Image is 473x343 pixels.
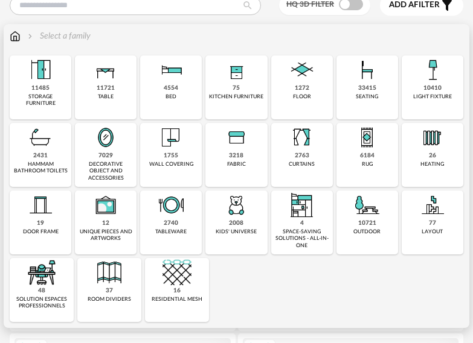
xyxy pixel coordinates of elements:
span: HQ 3D filter [286,1,334,8]
div: residential mesh [152,296,202,303]
div: door frame [23,228,59,235]
div: space-saving solutions - all-in-one [275,228,329,249]
img: Literie.png [156,55,185,84]
img: espace-de-travail.png [27,258,56,287]
div: 3218 [229,152,243,160]
div: Select a family [25,30,91,42]
div: wall covering [149,161,193,168]
div: 48 [38,287,45,295]
img: Miroir.png [91,123,120,152]
div: 10721 [358,219,376,227]
div: kids' universe [216,228,257,235]
div: floor [293,93,311,100]
div: bed [166,93,176,100]
div: outdoor [353,228,381,235]
div: kitchen furniture [209,93,263,100]
div: 4554 [164,84,178,92]
div: layout [422,228,443,235]
img: Table.png [91,55,120,84]
img: UniversEnfant.png [222,190,251,219]
div: 11485 [31,84,50,92]
img: Luminaire.png [418,55,447,84]
div: 12 [102,219,109,227]
div: 2740 [164,219,178,227]
img: ArtTable.png [156,190,185,219]
div: solution espaces professionnels [13,296,70,310]
img: Meuble%20de%20rangement.png [26,55,55,84]
img: Sol.png [288,55,317,84]
div: 37 [106,287,113,295]
div: 1755 [164,152,178,160]
div: table [98,93,114,100]
span: Add a [389,1,414,9]
div: decorative object and accessories [79,161,133,181]
div: 19 [37,219,44,227]
div: 16 [173,287,181,295]
div: 75 [233,84,240,92]
div: 2431 [33,152,48,160]
img: Textile.png [222,123,251,152]
div: 11721 [97,84,115,92]
img: filet.png [162,258,191,287]
img: Assise.png [353,55,382,84]
img: ToutEnUn.png [288,190,317,219]
img: svg+xml;base64,PHN2ZyB3aWR0aD0iMTYiIGhlaWdodD0iMTYiIHZpZXdCb3g9IjAgMCAxNiAxNiIgZmlsbD0ibm9uZSIgeG... [25,30,35,42]
img: UniqueOeuvre.png [91,190,120,219]
div: 26 [429,152,436,160]
div: hammam bathroom toilets [13,161,68,175]
div: heating [420,161,444,168]
div: room dividers [88,296,131,303]
img: Outdoor.png [353,190,382,219]
div: 4 [300,219,304,227]
div: 6184 [360,152,375,160]
div: rug [362,161,373,168]
img: Agencement.png [418,190,447,219]
div: fabric [227,161,246,168]
div: tableware [155,228,187,235]
img: Cloison.png [95,258,124,287]
img: svg+xml;base64,PHN2ZyB3aWR0aD0iMTYiIGhlaWdodD0iMTciIHZpZXdCb3g9IjAgMCAxNiAxNyIgZmlsbD0ibm9uZSIgeG... [10,30,21,42]
img: Salle%20de%20bain.png [26,123,55,152]
div: 33415 [358,84,376,92]
div: seating [356,93,378,100]
div: curtains [289,161,315,168]
div: 2008 [229,219,243,227]
div: 10410 [423,84,442,92]
div: 77 [429,219,436,227]
div: light fixture [413,93,452,100]
img: Rangement.png [222,55,251,84]
div: 1272 [295,84,309,92]
img: Rideaux.png [288,123,317,152]
img: Huiserie.png [26,190,55,219]
img: Tapis.png [353,123,382,152]
div: 7029 [98,152,113,160]
div: 2763 [295,152,309,160]
img: Radiateur.png [418,123,447,152]
img: Papier%20peint.png [156,123,185,152]
div: unique pieces and artworks [79,228,133,242]
div: storage furniture [13,93,68,107]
